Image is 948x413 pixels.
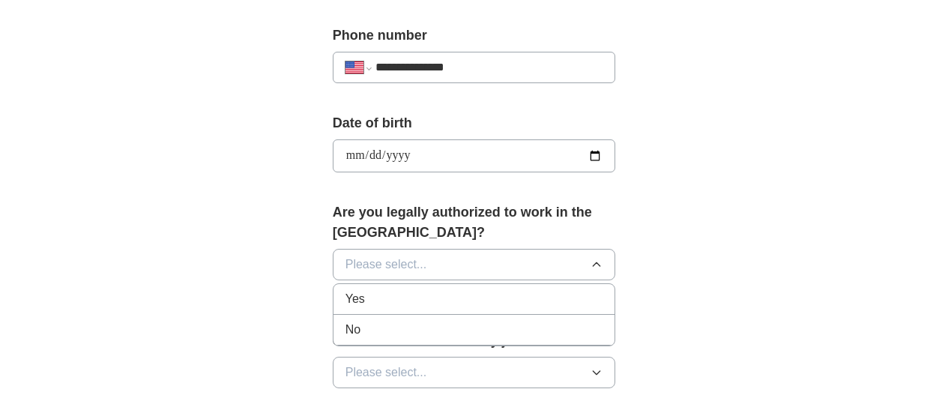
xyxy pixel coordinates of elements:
[333,25,616,46] label: Phone number
[345,364,427,382] span: Please select...
[333,357,616,388] button: Please select...
[345,290,365,308] span: Yes
[333,249,616,280] button: Please select...
[345,256,427,274] span: Please select...
[333,202,616,243] label: Are you legally authorized to work in the [GEOGRAPHIC_DATA]?
[345,321,360,339] span: No
[333,113,616,133] label: Date of birth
